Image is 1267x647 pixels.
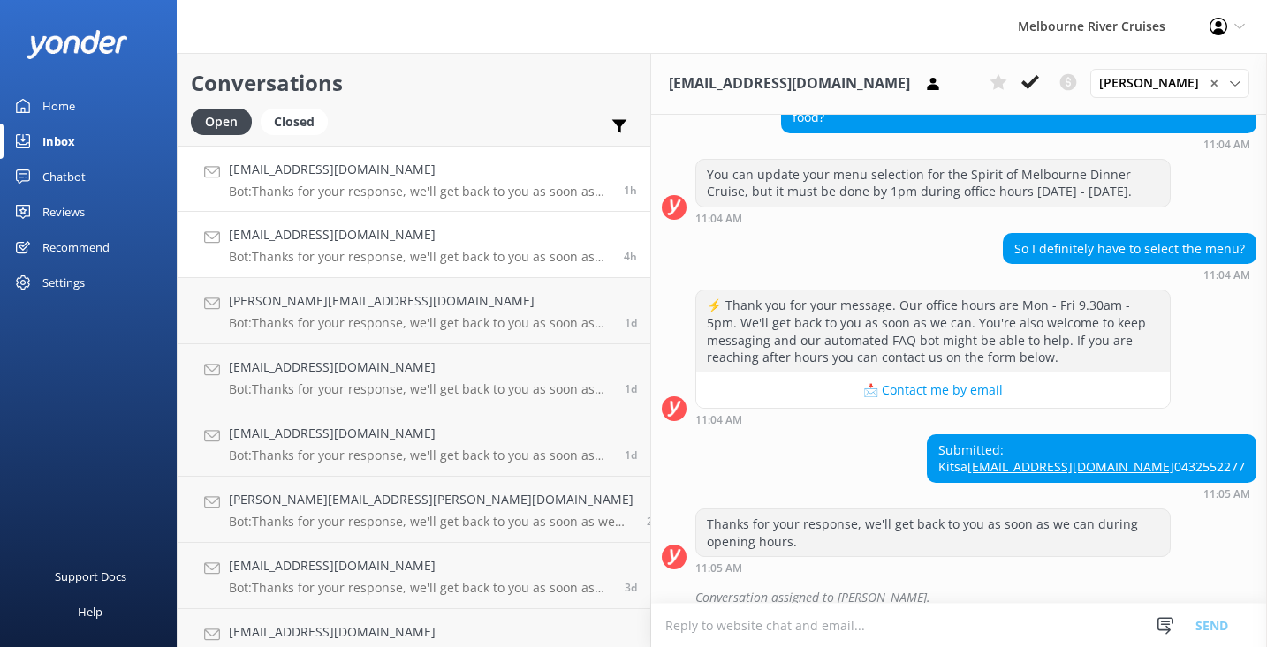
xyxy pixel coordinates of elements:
div: Chatbot [42,159,86,194]
div: You can update your menu selection for the Spirit of Melbourne Dinner Cruise, but it must be done... [696,160,1170,207]
p: Bot: Thanks for your response, we'll get back to you as soon as we can during opening hours. [229,580,611,596]
div: Reviews [42,194,85,229]
span: Sep 29 2025 08:00am (UTC +10:00) Australia/Sydney [624,249,637,264]
h4: [EMAIL_ADDRESS][DOMAIN_NAME] [229,160,611,179]
a: [EMAIL_ADDRESS][DOMAIN_NAME]Bot:Thanks for your response, we'll get back to you as soon as we can... [178,146,650,212]
div: Assign User [1090,69,1249,97]
span: ✕ [1210,75,1218,92]
a: [EMAIL_ADDRESS][DOMAIN_NAME]Bot:Thanks for your response, we'll get back to you as soon as we can... [178,543,650,609]
span: Sep 26 2025 11:48am (UTC +10:00) Australia/Sydney [625,580,637,595]
span: Sep 29 2025 11:05am (UTC +10:00) Australia/Sydney [624,183,637,198]
span: Sep 28 2025 10:52am (UTC +10:00) Australia/Sydney [625,315,637,330]
img: yonder-white-logo.png [27,30,128,59]
span: Sep 26 2025 10:09pm (UTC +10:00) Australia/Sydney [647,514,659,529]
strong: 11:04 AM [1203,139,1250,150]
div: Sep 29 2025 11:04am (UTC +10:00) Australia/Sydney [695,212,1171,224]
div: Inbox [42,124,75,159]
div: Sep 29 2025 11:04am (UTC +10:00) Australia/Sydney [781,138,1256,150]
a: [EMAIL_ADDRESS][DOMAIN_NAME]Bot:Thanks for your response, we'll get back to you as soon as we can... [178,344,650,410]
p: Bot: Thanks for your response, we'll get back to you as soon as we can during opening hours. [229,184,611,199]
a: [PERSON_NAME][EMAIL_ADDRESS][DOMAIN_NAME]Bot:Thanks for your response, we'll get back to you as s... [178,278,650,344]
h3: [EMAIL_ADDRESS][DOMAIN_NAME] [669,72,910,95]
h4: [PERSON_NAME][EMAIL_ADDRESS][DOMAIN_NAME] [229,291,611,311]
div: Sep 29 2025 11:05am (UTC +10:00) Australia/Sydney [695,561,1171,574]
div: Recommend [42,229,110,265]
p: Bot: Thanks for your response, we'll get back to you as soon as we can during opening hours. [229,249,611,265]
button: 📩 Contact me by email [696,372,1170,408]
div: Settings [42,265,85,300]
span: Sep 27 2025 04:44pm (UTC +10:00) Australia/Sydney [625,448,637,463]
h2: Conversations [191,66,637,100]
div: Sep 29 2025 11:04am (UTC +10:00) Australia/Sydney [695,413,1171,425]
span: Sep 28 2025 03:53am (UTC +10:00) Australia/Sydney [625,381,637,396]
div: Support Docs [55,559,126,594]
a: [EMAIL_ADDRESS][DOMAIN_NAME] [967,458,1174,475]
div: Open [191,109,252,135]
h4: [EMAIL_ADDRESS][DOMAIN_NAME] [229,357,611,377]
div: Sep 29 2025 11:05am (UTC +10:00) Australia/Sydney [927,487,1256,500]
div: Thanks for your response, we'll get back to you as soon as we can during opening hours. [696,509,1170,556]
a: Closed [261,111,337,131]
h4: [EMAIL_ADDRESS][DOMAIN_NAME] [229,622,611,642]
div: Home [42,88,75,124]
h4: [EMAIL_ADDRESS][DOMAIN_NAME] [229,424,611,443]
strong: 11:04 AM [1203,270,1250,281]
p: Bot: Thanks for your response, we'll get back to you as soon as we can during opening hours. [229,514,633,530]
div: So I definitely have to select the menu? [1004,234,1256,264]
h4: [EMAIL_ADDRESS][DOMAIN_NAME] [229,556,611,576]
strong: 11:05 AM [1203,489,1250,500]
strong: 11:04 AM [695,214,742,224]
div: Submitted: Kitsa 0432552277 [928,435,1256,482]
div: Conversation assigned to [PERSON_NAME]. [695,583,1256,613]
a: [EMAIL_ADDRESS][DOMAIN_NAME]Bot:Thanks for your response, we'll get back to you as soon as we can... [178,212,650,278]
strong: 11:05 AM [695,563,742,574]
div: ⚡ Thank you for your message. Our office hours are Mon - Fri 9.30am - 5pm. We'll get back to you ... [696,290,1170,372]
div: 2025-09-29T02:21:54.573 [662,583,1256,613]
h4: [PERSON_NAME][EMAIL_ADDRESS][PERSON_NAME][DOMAIN_NAME] [229,490,633,509]
p: Bot: Thanks for your response, we'll get back to you as soon as we can during opening hours. [229,315,611,331]
div: Closed [261,109,328,135]
h4: [EMAIL_ADDRESS][DOMAIN_NAME] [229,225,611,245]
p: Bot: Thanks for your response, we'll get back to you as soon as we can during opening hours. [229,448,611,463]
a: Open [191,111,261,131]
a: [EMAIL_ADDRESS][DOMAIN_NAME]Bot:Thanks for your response, we'll get back to you as soon as we can... [178,410,650,477]
a: [PERSON_NAME][EMAIL_ADDRESS][PERSON_NAME][DOMAIN_NAME]Bot:Thanks for your response, we'll get bac... [178,477,650,543]
div: Help [78,594,102,629]
span: [PERSON_NAME] [1099,73,1210,93]
div: Sep 29 2025 11:04am (UTC +10:00) Australia/Sydney [1003,268,1256,281]
strong: 11:04 AM [695,415,742,425]
p: Bot: Thanks for your response, we'll get back to you as soon as we can during opening hours. [229,381,611,397]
